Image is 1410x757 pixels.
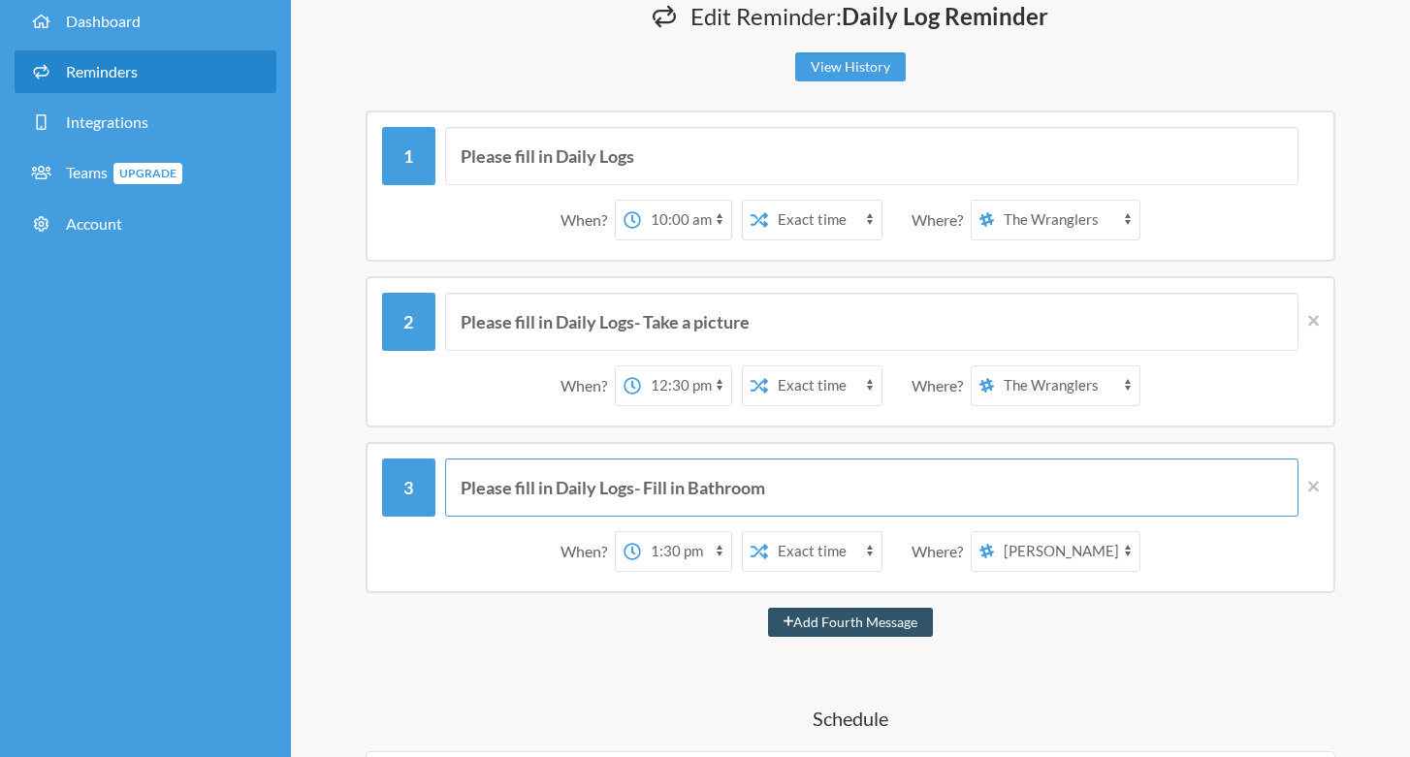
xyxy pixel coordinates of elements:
[445,293,1299,351] input: Message
[66,214,122,233] span: Account
[445,458,1299,517] input: Message
[66,12,141,30] span: Dashboard
[445,127,1299,185] input: Message
[768,608,934,637] button: Add Fourth Message
[66,62,138,80] span: Reminders
[15,203,276,245] a: Account
[15,50,276,93] a: Reminders
[842,2,1048,30] strong: Daily Log Reminder
[15,151,276,195] a: TeamsUpgrade
[561,531,615,572] div: When?
[561,365,615,406] div: When?
[690,2,1048,30] span: Edit Reminder:
[15,101,276,143] a: Integrations
[66,163,182,181] span: Teams
[66,112,148,131] span: Integrations
[330,705,1371,732] h4: Schedule
[912,365,971,406] div: Where?
[795,52,906,81] a: View History
[113,163,182,184] span: Upgrade
[912,200,971,240] div: Where?
[912,531,971,572] div: Where?
[561,200,615,240] div: When?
